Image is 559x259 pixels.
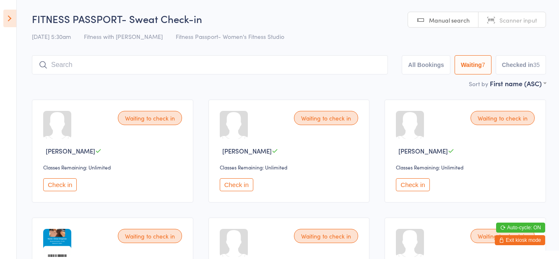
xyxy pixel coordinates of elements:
div: First name (ASC) [490,79,546,88]
div: Classes Remaining: Unlimited [43,164,185,171]
button: Checked in35 [496,55,546,74]
button: Exit kiosk mode [495,235,545,245]
button: Waiting7 [455,55,491,74]
input: Search [32,55,388,74]
div: Waiting to check in [471,229,535,243]
img: image1741738383.png [43,229,71,257]
label: Sort by [469,79,488,88]
div: Classes Remaining: Unlimited [220,164,361,171]
span: [PERSON_NAME] [222,146,272,155]
button: All Bookings [402,55,450,74]
button: Check in [220,178,253,191]
div: Waiting to check in [118,111,182,125]
div: 35 [533,62,540,68]
h2: FITNESS PASSPORT- Sweat Check-in [32,12,546,26]
div: Classes Remaining: Unlimited [396,164,537,171]
div: 7 [482,62,485,68]
div: Waiting to check in [471,111,535,125]
span: Manual search [429,16,470,24]
div: Waiting to check in [118,229,182,243]
button: Check in [43,178,77,191]
span: Fitness with [PERSON_NAME] [84,32,163,41]
button: Check in [396,178,429,191]
span: [DATE] 5:30am [32,32,71,41]
div: Waiting to check in [294,229,358,243]
span: Fitness Passport- Women's Fitness Studio [176,32,284,41]
span: [PERSON_NAME] [398,146,448,155]
span: [PERSON_NAME] [46,146,95,155]
div: Waiting to check in [294,111,358,125]
button: Auto-cycle: ON [496,223,545,233]
span: Scanner input [499,16,537,24]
